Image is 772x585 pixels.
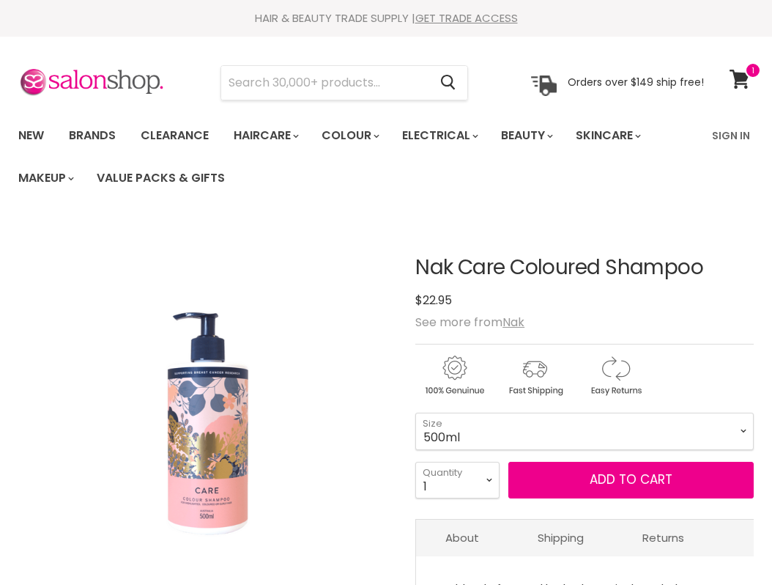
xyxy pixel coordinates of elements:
[415,314,524,331] span: See more from
[568,76,704,89] p: Orders over $149 ship free!
[220,65,468,100] form: Product
[86,163,236,194] a: Value Packs & Gifts
[508,520,613,556] a: Shipping
[496,353,574,398] img: shipping.gif
[416,520,508,556] a: About
[590,471,672,488] span: Add to cart
[221,66,428,100] input: Search
[7,163,83,194] a: Makeup
[415,462,500,498] select: Quantity
[130,120,220,151] a: Clearance
[428,66,467,100] button: Search
[502,314,524,331] a: Nak
[415,353,493,398] img: genuine.gif
[223,120,308,151] a: Haircare
[58,120,127,151] a: Brands
[613,520,713,556] a: Returns
[576,353,654,398] img: returns.gif
[508,462,754,498] button: Add to cart
[391,120,487,151] a: Electrical
[703,120,759,151] a: Sign In
[311,120,388,151] a: Colour
[415,292,452,309] span: $22.95
[490,120,562,151] a: Beauty
[7,120,55,151] a: New
[415,257,754,279] h1: Nak Care Coloured Shampoo
[415,10,518,26] a: GET TRADE ACCESS
[7,114,703,199] ul: Main menu
[565,120,650,151] a: Skincare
